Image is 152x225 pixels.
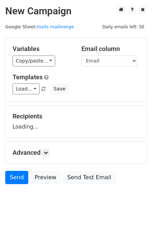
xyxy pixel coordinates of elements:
[13,56,55,66] a: Copy/paste...
[13,112,139,131] div: Loading...
[81,45,140,53] h5: Email column
[63,171,116,184] a: Send Test Email
[30,171,61,184] a: Preview
[100,23,147,31] span: Daily emails left: 50
[13,84,39,94] a: Load...
[13,45,71,53] h5: Variables
[5,171,28,184] a: Send
[37,24,74,29] a: mails mailmerge
[5,24,74,29] small: Google Sheet:
[5,5,147,17] h2: New Campaign
[100,24,147,29] a: Daily emails left: 50
[50,84,68,94] button: Save
[13,112,139,120] h5: Recipients
[13,149,139,157] h5: Advanced
[13,73,43,81] a: Templates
